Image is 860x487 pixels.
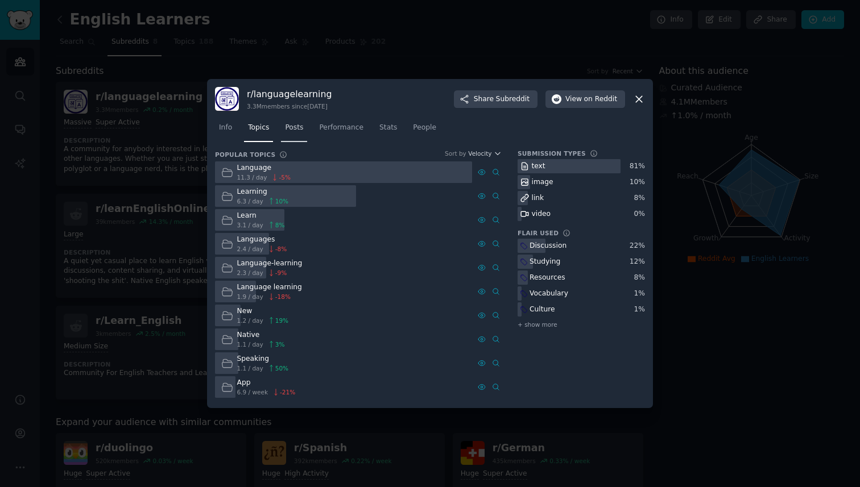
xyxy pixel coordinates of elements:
span: 1.1 / day [237,340,263,348]
div: Sort by [445,149,466,157]
span: 19 % [275,317,288,324]
div: 81 % [630,161,645,172]
div: Language [237,163,291,173]
div: video [532,209,551,219]
div: App [237,378,296,388]
span: 11.3 / day [237,173,267,181]
div: 10 % [630,177,645,188]
div: Learn [237,211,285,221]
div: Resources [530,273,565,283]
div: Native [237,330,285,340]
span: 3.1 / day [237,221,263,229]
h3: r/ languagelearning [247,88,332,100]
div: Vocabulary [530,289,568,299]
span: 8 % [275,221,285,229]
span: Topics [248,123,269,133]
span: 50 % [275,364,288,372]
div: Language learning [237,282,302,293]
h3: Submission Types [518,149,586,157]
span: Share [474,94,530,105]
div: 22 % [630,241,645,251]
span: People [413,123,436,133]
div: link [532,193,544,203]
span: Posts [285,123,303,133]
div: image [532,177,553,188]
span: 1.9 / day [237,293,263,301]
a: Performance [315,119,367,142]
a: Info [215,119,236,142]
a: Posts [281,119,307,142]
div: 3.3M members since [DATE] [247,102,332,110]
button: ShareSubreddit [454,90,537,109]
div: Studying [530,257,560,267]
span: Performance [319,123,363,133]
div: Learning [237,187,289,197]
button: Viewon Reddit [545,90,625,109]
img: languagelearning [215,87,239,111]
div: Discussion [530,241,567,251]
span: -9 % [275,269,287,277]
div: 1 % [634,289,645,299]
h3: Flair Used [518,229,559,237]
div: New [237,306,289,317]
div: 1 % [634,305,645,315]
div: 0 % [634,209,645,219]
div: text [532,161,545,172]
span: -18 % [275,293,291,301]
span: Info [219,123,232,133]
span: Stats [379,123,397,133]
span: 6.3 / day [237,197,263,205]
div: 8 % [634,273,645,283]
button: Velocity [468,149,502,157]
a: Stats [375,119,401,142]
span: -21 % [280,388,295,396]
div: 12 % [630,257,645,267]
a: Topics [244,119,273,142]
span: 10 % [275,197,288,205]
span: 2.3 / day [237,269,263,277]
span: on Reddit [584,94,617,105]
div: Culture [530,305,555,315]
div: Language-learning [237,259,303,269]
span: 1.1 / day [237,364,263,372]
span: View [565,94,617,105]
span: 3 % [275,340,285,348]
span: Subreddit [496,94,530,105]
a: People [409,119,440,142]
span: -5 % [279,173,290,181]
h3: Popular Topics [215,151,275,159]
div: Speaking [237,354,289,364]
span: 1.2 / day [237,317,263,324]
span: + show more [518,320,557,328]
div: Languages [237,235,287,245]
span: 2.4 / day [237,245,263,253]
span: 6.9 / week [237,388,268,396]
div: 8 % [634,193,645,203]
span: -8 % [275,245,287,253]
span: Velocity [468,149,491,157]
